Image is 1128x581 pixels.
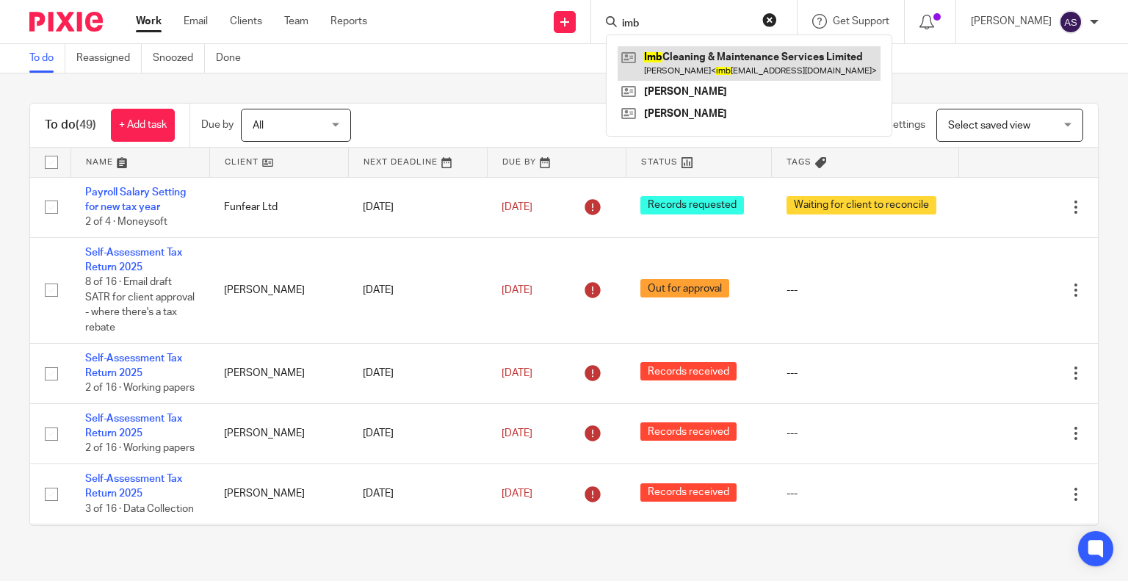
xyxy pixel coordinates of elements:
div: --- [787,426,944,441]
span: [DATE] [502,285,532,295]
img: svg%3E [1059,10,1082,34]
a: Done [216,44,252,73]
a: Self-Assessment Tax Return 2025 [85,248,182,273]
span: Records received [640,422,737,441]
a: To do [29,44,65,73]
p: Due by [201,118,234,132]
a: Self-Assessment Tax Return 2025 [85,474,182,499]
span: 3 of 16 · Data Collection [85,504,194,514]
span: Get Support [833,16,889,26]
a: Team [284,14,308,29]
span: Waiting for client to reconcile [787,196,936,214]
span: [DATE] [502,368,532,378]
a: + Add task [111,109,175,142]
input: Search [621,18,753,31]
a: Reassigned [76,44,142,73]
span: Tags [787,158,811,166]
a: Self-Assessment Tax Return 2025 [85,414,182,439]
img: Pixie [29,12,103,32]
div: --- [787,283,944,297]
td: [PERSON_NAME] [209,464,348,524]
a: Email [184,14,208,29]
span: 2 of 4 · Moneysoft [85,217,167,227]
td: [PERSON_NAME] [209,343,348,403]
a: Payroll Salary Setting for new tax year [85,187,186,212]
span: 8 of 16 · Email draft SATR for client approval - where there's a tax rebate [85,278,195,333]
td: [PERSON_NAME] [209,403,348,463]
span: 2 of 16 · Working papers [85,444,195,454]
td: [PERSON_NAME] [209,237,348,343]
span: Out for approval [640,279,729,297]
td: [DATE] [348,237,487,343]
span: Records requested [640,196,744,214]
div: --- [787,366,944,380]
td: Funfear Ltd [209,177,348,237]
span: Select saved view [948,120,1030,131]
span: All [253,120,264,131]
p: [PERSON_NAME] [971,14,1052,29]
h1: To do [45,118,96,133]
a: Reports [330,14,367,29]
span: Records received [640,483,737,502]
div: --- [787,486,944,501]
span: View Settings [862,120,925,130]
span: [DATE] [502,488,532,499]
td: [DATE] [348,403,487,463]
a: Clients [230,14,262,29]
span: [DATE] [502,428,532,439]
span: [DATE] [502,202,532,212]
span: Records received [640,362,737,380]
td: [DATE] [348,343,487,403]
button: Clear [762,12,777,27]
a: Work [136,14,162,29]
td: [DATE] [348,177,487,237]
td: [DATE] [348,464,487,524]
span: (49) [76,119,96,131]
a: Snoozed [153,44,205,73]
span: 2 of 16 · Working papers [85,383,195,394]
a: Self-Assessment Tax Return 2025 [85,353,182,378]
